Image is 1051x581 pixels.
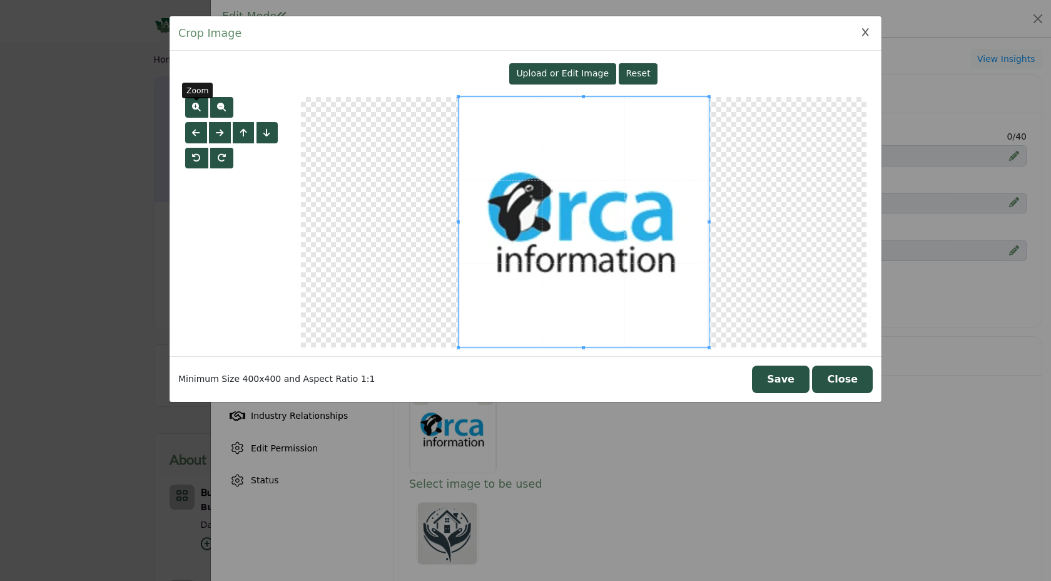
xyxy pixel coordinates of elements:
button: Save [752,366,810,393]
button: Close Image Upload Modal [858,26,873,40]
h5: Crop Image [178,25,241,41]
span: Upload or Edit Image [516,68,609,78]
span: Reset [626,68,651,78]
div: Zoom [182,83,213,98]
button: Close Image Upload Modal [812,366,873,393]
button: Reset [619,63,658,85]
p: Minimum Size 400x400 and Aspect Ratio 1:1 [178,373,375,386]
